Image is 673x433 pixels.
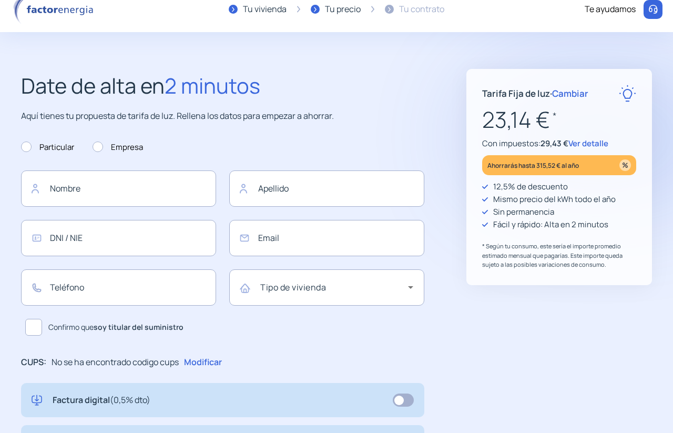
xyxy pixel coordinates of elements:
[94,322,183,332] b: soy titular del suministro
[184,356,222,369] p: Modificar
[493,218,608,231] p: Fácil y rápido: Alta en 2 minutos
[260,281,326,293] mat-label: Tipo de vivienda
[21,356,46,369] p: CUPS:
[552,87,588,99] span: Cambiar
[399,3,444,16] div: Tu contrato
[482,102,636,137] p: 23,14 €
[619,159,631,171] img: percentage_icon.svg
[93,141,143,154] label: Empresa
[487,159,579,172] p: Ahorrarás hasta 315,52 € al año
[48,321,183,333] span: Confirmo que
[32,394,42,407] img: digital-invoice.svg
[541,138,568,149] span: 29,43 €
[482,241,636,269] p: * Según tu consumo, este sería el importe promedio estimado mensual que pagarías. Este importe qu...
[482,137,636,150] p: Con impuestos:
[21,141,74,154] label: Particular
[110,394,150,406] span: (0,5% dto)
[325,3,361,16] div: Tu precio
[619,85,636,102] img: rate-E.svg
[648,4,658,15] img: llamar
[52,356,179,369] p: No se ha encontrado codigo cups
[568,138,608,149] span: Ver detalle
[21,69,424,103] h2: Date de alta en
[482,86,588,100] p: Tarifa Fija de luz ·
[21,109,424,123] p: Aquí tienes tu propuesta de tarifa de luz. Rellena los datos para empezar a ahorrar.
[165,71,260,100] span: 2 minutos
[53,394,150,407] p: Factura digital
[493,180,568,193] p: 12,5% de descuento
[585,3,636,16] div: Te ayudamos
[493,206,554,218] p: Sin permanencia
[243,3,287,16] div: Tu vivienda
[493,193,616,206] p: Mismo precio del kWh todo el año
